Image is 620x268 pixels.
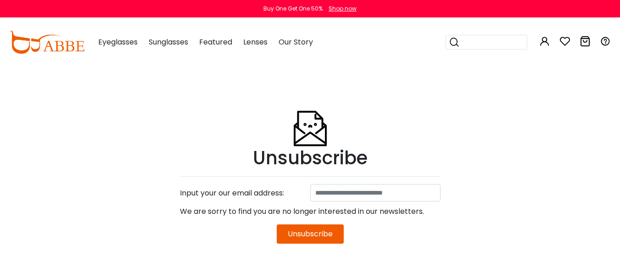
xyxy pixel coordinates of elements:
[329,5,357,13] div: Shop now
[98,37,138,47] span: Eyeglasses
[180,202,441,221] div: We are sorry to find you are no longer interested in our newsletters.
[243,37,268,47] span: Lenses
[263,5,323,13] div: Buy One Get One 50%
[277,224,344,244] button: Unsubscribe
[279,37,313,47] span: Our Story
[180,147,441,169] h1: Unsubscribe
[199,37,232,47] span: Featured
[175,184,310,202] div: Input your our email address:
[9,31,84,54] img: abbeglasses.com
[149,37,188,47] span: Sunglasses
[292,88,329,147] img: Unsubscribe
[324,5,357,12] a: Shop now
